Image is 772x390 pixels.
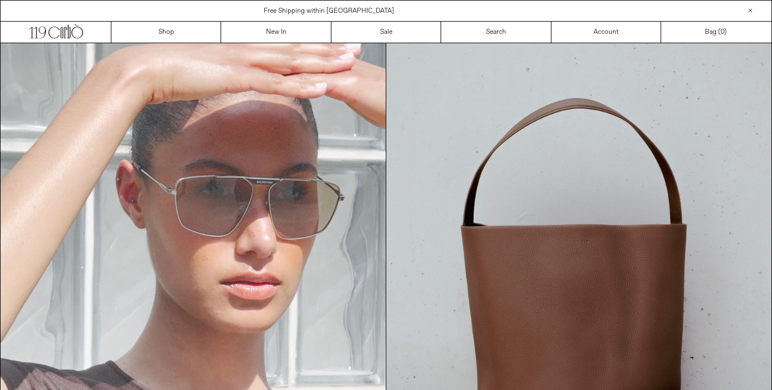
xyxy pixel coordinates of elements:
[111,22,221,43] a: Shop
[264,7,394,16] a: Free Shipping within [GEOGRAPHIC_DATA]
[661,22,771,43] a: Bag ()
[221,22,331,43] a: New In
[441,22,551,43] a: Search
[551,22,661,43] a: Account
[720,27,727,37] span: )
[331,22,441,43] a: Sale
[720,28,724,37] span: 0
